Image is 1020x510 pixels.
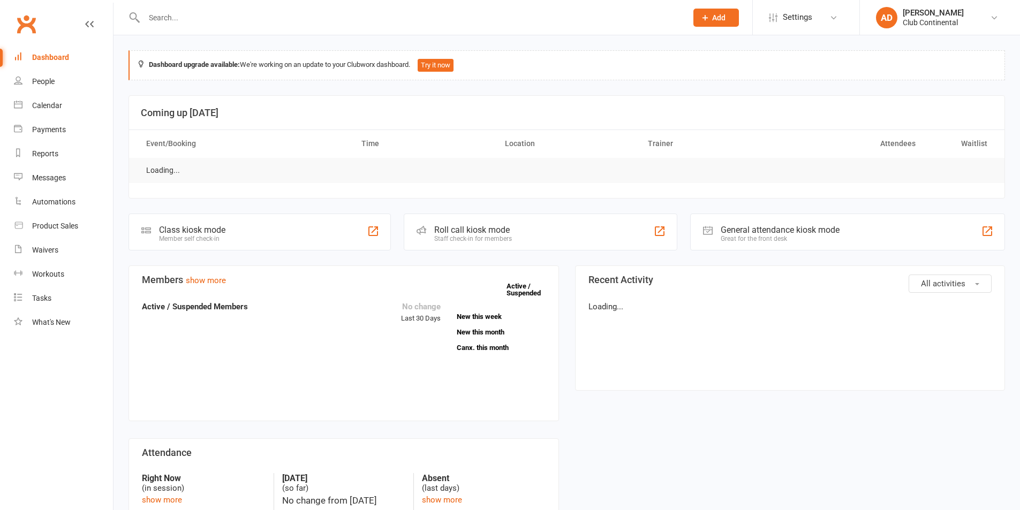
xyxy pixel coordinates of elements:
[32,101,62,110] div: Calendar
[159,225,225,235] div: Class kiosk mode
[142,473,266,483] strong: Right Now
[32,197,75,206] div: Automations
[129,50,1005,80] div: We're working on an update to your Clubworx dashboard.
[782,130,925,157] th: Attendees
[14,45,113,70] a: Dashboard
[32,53,69,62] div: Dashboard
[457,329,546,336] a: New this month
[909,275,992,293] button: All activities
[903,18,964,27] div: Club Continental
[14,94,113,118] a: Calendar
[783,5,812,29] span: Settings
[186,276,226,285] a: show more
[32,77,55,86] div: People
[921,279,965,288] span: All activities
[712,13,726,22] span: Add
[32,294,51,302] div: Tasks
[903,8,964,18] div: [PERSON_NAME]
[14,118,113,142] a: Payments
[14,238,113,262] a: Waivers
[588,275,992,285] h3: Recent Activity
[434,235,512,242] div: Staff check-in for members
[14,262,113,286] a: Workouts
[401,300,441,324] div: Last 30 Days
[434,225,512,235] div: Roll call kiosk mode
[876,7,897,28] div: AD
[32,149,58,158] div: Reports
[142,473,266,493] div: (in session)
[142,302,248,311] strong: Active / Suspended Members
[721,225,840,235] div: General attendance kiosk mode
[32,270,64,278] div: Workouts
[14,310,113,334] a: What's New
[282,473,405,493] div: (so far)
[14,286,113,310] a: Tasks
[14,214,113,238] a: Product Sales
[32,246,58,254] div: Waivers
[142,275,546,285] h3: Members
[457,313,546,320] a: New this week
[418,59,454,72] button: Try it now
[142,495,182,505] a: show more
[159,235,225,242] div: Member self check-in
[422,495,462,505] a: show more
[14,142,113,166] a: Reports
[352,130,495,157] th: Time
[32,125,66,134] div: Payments
[13,11,40,37] a: Clubworx
[14,166,113,190] a: Messages
[638,130,782,157] th: Trainer
[141,10,679,25] input: Search...
[422,473,545,483] strong: Absent
[282,473,405,483] strong: [DATE]
[137,158,190,183] td: Loading...
[142,447,546,458] h3: Attendance
[32,318,71,326] div: What's New
[693,9,739,27] button: Add
[282,493,405,508] div: No change from [DATE]
[149,60,240,68] strong: Dashboard upgrade available:
[588,300,992,313] p: Loading...
[137,130,352,157] th: Event/Booking
[925,130,997,157] th: Waitlist
[401,300,441,313] div: No change
[507,275,554,305] a: Active / Suspended
[495,130,639,157] th: Location
[457,344,546,351] a: Canx. this month
[32,222,78,230] div: Product Sales
[721,235,840,242] div: Great for the front desk
[422,473,545,493] div: (last days)
[141,108,993,118] h3: Coming up [DATE]
[32,173,66,182] div: Messages
[14,70,113,94] a: People
[14,190,113,214] a: Automations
